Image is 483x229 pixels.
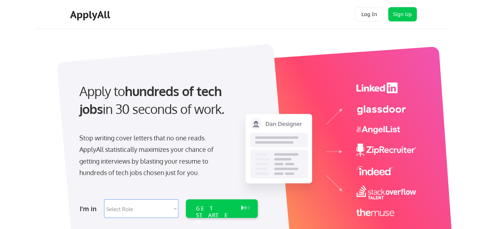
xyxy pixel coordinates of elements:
div: ApplyAll [70,9,112,21]
button: Log In [355,7,384,21]
strong: hundreds of tech jobs [79,83,225,117]
div: Apply to in 30 seconds of work. [79,82,255,118]
button: Sign Up [388,7,417,21]
div: Stop writing cover letters that no one reads. ApplyAll statistically maximizes your chance of get... [79,132,226,179]
div: GET STARTED [196,205,234,226]
div: I'm in [80,203,100,214]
